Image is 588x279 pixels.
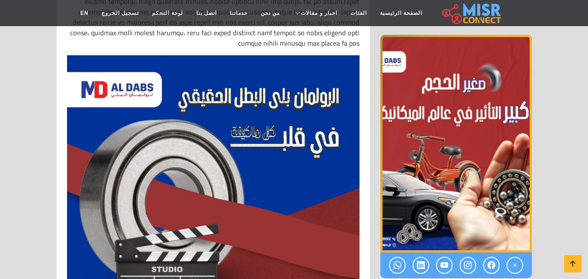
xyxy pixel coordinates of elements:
[95,5,145,21] a: تسجيل الخروج
[301,9,337,17] span: اخبار و مقالات
[74,5,95,21] a: EN
[286,5,344,21] a: اخبار و مقالات
[223,5,254,21] a: خدماتنا
[344,5,373,21] a: الفئات
[380,35,532,252] div: 1 / 1
[145,5,189,21] a: لوحة التحكم
[254,5,286,21] a: من نحن
[442,2,501,24] img: main.misr_connect
[373,5,429,21] a: الصفحة الرئيسية
[190,5,223,21] a: اتصل بنا
[380,35,532,252] img: شركة الدبس الهندسية للاستيراد والتصدير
